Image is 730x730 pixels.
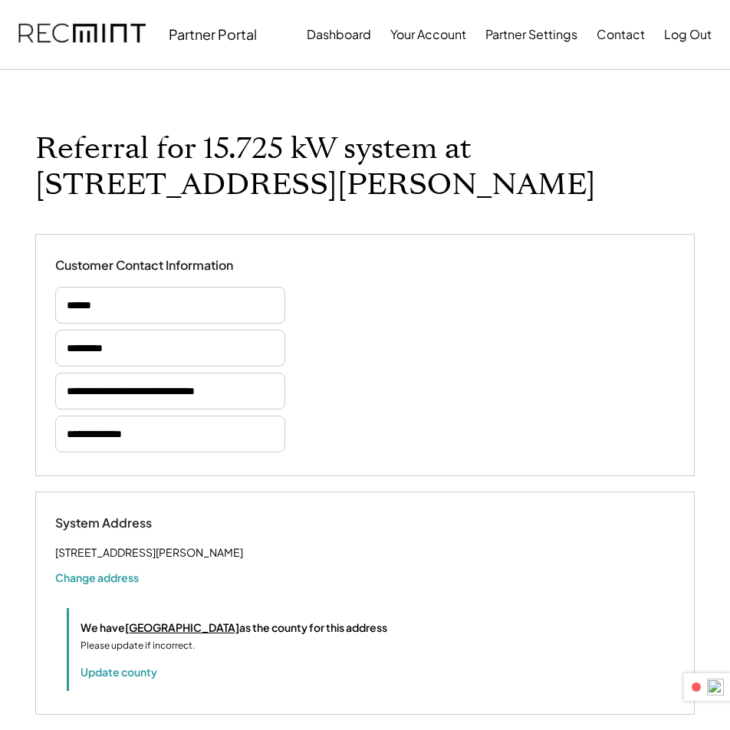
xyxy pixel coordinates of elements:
[390,19,466,50] button: Your Account
[55,258,233,274] div: Customer Contact Information
[55,515,209,531] div: System Address
[125,620,239,634] u: [GEOGRAPHIC_DATA]
[664,19,712,50] button: Log Out
[55,543,243,562] div: [STREET_ADDRESS][PERSON_NAME]
[307,19,371,50] button: Dashboard
[18,8,146,61] img: recmint-logotype%403x.png
[81,664,157,679] button: Update county
[35,131,695,203] h1: Referral for 15.725 kW system at [STREET_ADDRESS][PERSON_NAME]
[55,570,139,585] button: Change address
[597,19,645,50] button: Contact
[169,25,257,43] div: Partner Portal
[81,620,387,636] div: We have as the county for this address
[485,19,577,50] button: Partner Settings
[81,639,195,653] div: Please update if incorrect.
